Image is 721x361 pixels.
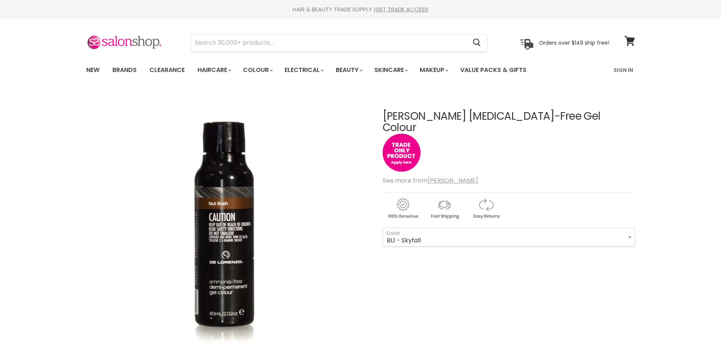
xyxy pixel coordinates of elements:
[144,62,190,78] a: Clearance
[81,62,105,78] a: New
[466,197,506,220] img: returns.gif
[191,34,487,52] form: Product
[81,59,571,81] ul: Main menu
[77,59,645,81] nav: Main
[383,176,478,185] span: See more from
[383,197,423,220] img: genuine.gif
[107,62,142,78] a: Brands
[383,134,420,172] img: tradeonly_small.jpg
[428,176,478,185] a: [PERSON_NAME]
[330,62,367,78] a: Beauty
[455,62,532,78] a: Value Packs & Gifts
[383,111,635,134] h1: [PERSON_NAME] [MEDICAL_DATA]-Free Gel Colour
[192,62,236,78] a: Haircare
[369,62,413,78] a: Skincare
[609,62,638,78] a: Sign In
[279,62,329,78] a: Electrical
[414,62,453,78] a: Makeup
[424,197,464,220] img: shipping.gif
[375,5,428,13] a: GET TRADE ACCESS
[191,34,467,52] input: Search
[237,62,277,78] a: Colour
[467,34,487,52] button: Search
[77,6,645,13] div: HAIR & BEAUTY TRADE SUPPLY |
[539,39,609,46] p: Orders over $149 ship free!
